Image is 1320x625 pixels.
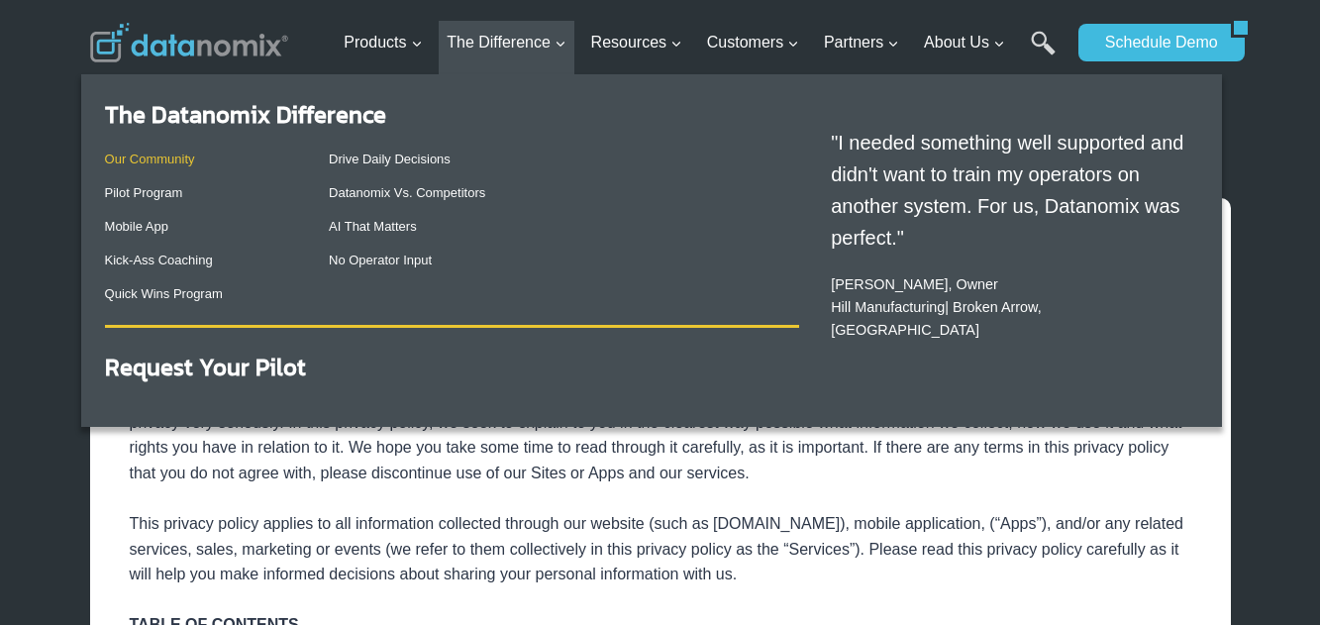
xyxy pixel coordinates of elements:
p: [PERSON_NAME], Owner | Broken Arrow, [GEOGRAPHIC_DATA] [831,273,1187,342]
div: This privacy policy applies to all information collected through our website (such as [DOMAIN_NAM... [130,511,1191,587]
a: Mobile App [105,219,168,234]
a: Schedule Demo [1078,24,1231,61]
a: Request Your Pilot [105,350,306,384]
a: Datanomix Vs. Competitors [329,185,485,200]
span: Resources [591,30,682,55]
span: Partners [824,30,899,55]
a: Kick-Ass Coaching [105,253,213,267]
a: AI That Matters [329,219,417,234]
a: Our Community [105,152,195,166]
p: "I needed something well supported and didn't want to train my operators on another system. For u... [831,127,1187,254]
span: Products [344,30,422,55]
span: The Difference [447,30,566,55]
img: Datanomix [90,23,288,62]
a: Search [1031,31,1056,75]
span: Customers [707,30,799,55]
a: Quick Wins Program [105,286,223,301]
a: The Datanomix Difference [105,97,386,132]
a: No Operator Input [329,253,432,267]
a: Pilot Program [105,185,183,200]
div: When you visit our website [DOMAIN_NAME], mobile application, and use our services, you trust us ... [130,384,1191,485]
span: About Us [924,30,1005,55]
a: Hill Manufacturing [831,299,945,315]
a: Drive Daily Decisions [329,152,451,166]
nav: Primary Navigation [336,11,1068,75]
